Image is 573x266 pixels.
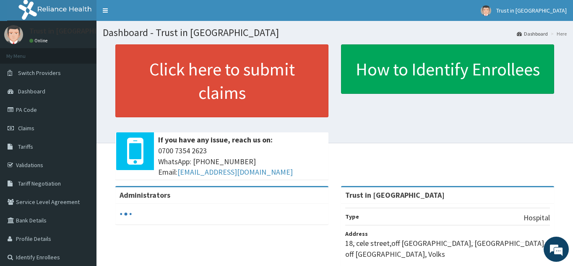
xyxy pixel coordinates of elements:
img: User Image [481,5,491,16]
li: Here [549,30,567,37]
b: If you have any issue, reach us on: [158,135,273,145]
span: Dashboard [18,88,45,95]
a: Dashboard [517,30,548,37]
strong: Trust in [GEOGRAPHIC_DATA] [345,190,445,200]
svg: audio-loading [120,208,132,220]
p: Hospital [524,212,550,223]
span: 0700 7354 2623 WhatsApp: [PHONE_NUMBER] Email: [158,145,324,178]
span: Trust in [GEOGRAPHIC_DATA] [496,7,567,14]
p: Trust in [GEOGRAPHIC_DATA] [29,27,125,35]
b: Address [345,230,368,238]
h1: Dashboard - Trust in [GEOGRAPHIC_DATA] [103,27,567,38]
a: Online [29,38,49,44]
span: Switch Providers [18,69,61,77]
span: Tariffs [18,143,33,150]
b: Type [345,213,359,220]
img: User Image [4,25,23,44]
a: How to Identify Enrollees [341,44,554,94]
a: Click here to submit claims [115,44,328,117]
b: Administrators [120,190,170,200]
p: 18, cele street,off [GEOGRAPHIC_DATA], [GEOGRAPHIC_DATA], off [GEOGRAPHIC_DATA], Volks [345,238,550,259]
a: [EMAIL_ADDRESS][DOMAIN_NAME] [177,167,293,177]
span: Claims [18,124,34,132]
span: Tariff Negotiation [18,180,61,187]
